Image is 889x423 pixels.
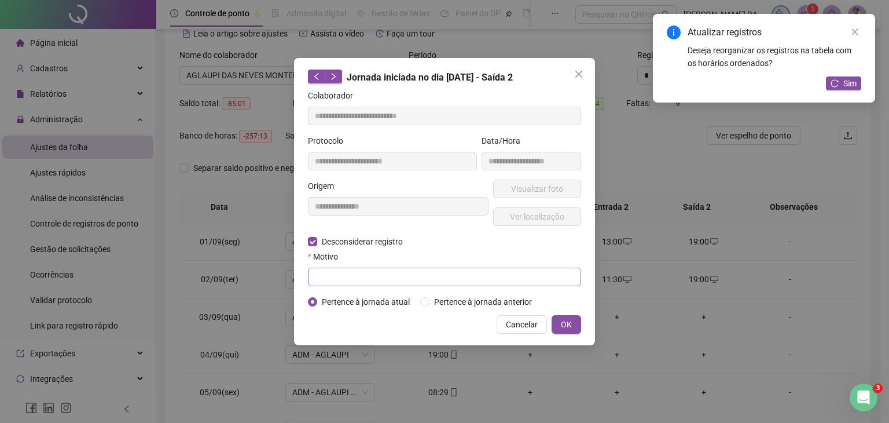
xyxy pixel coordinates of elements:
div: Deseja reorganizar os registros na tabela com os horários ordenados? [688,44,861,70]
span: left [313,72,321,81]
button: OK [552,315,581,334]
button: left [308,70,325,83]
button: Cancelar [497,315,547,334]
iframe: Intercom live chat [850,384,877,411]
label: Origem [308,180,341,192]
button: Ver localização [493,207,581,226]
span: reload [831,79,839,87]
button: right [325,70,342,83]
span: close [851,28,859,36]
label: Data/Hora [482,134,528,147]
button: Sim [826,76,861,90]
button: Close [570,65,588,83]
span: Pertence à jornada atual [317,296,414,308]
span: Sim [843,77,857,90]
div: Jornada iniciada no dia [DATE] - Saída 2 [308,70,581,85]
div: Atualizar registros [688,25,861,39]
span: info-circle [667,25,681,39]
label: Colaborador [308,89,361,102]
span: Pertence à jornada anterior [429,296,537,308]
span: OK [561,318,572,331]
label: Protocolo [308,134,351,147]
span: Desconsiderar registro [317,235,407,248]
span: Cancelar [506,318,538,331]
button: Visualizar foto [493,180,581,198]
span: close [574,70,583,79]
span: 3 [873,384,883,393]
a: Close [848,25,861,38]
label: Motivo [308,250,346,263]
span: right [329,72,337,81]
